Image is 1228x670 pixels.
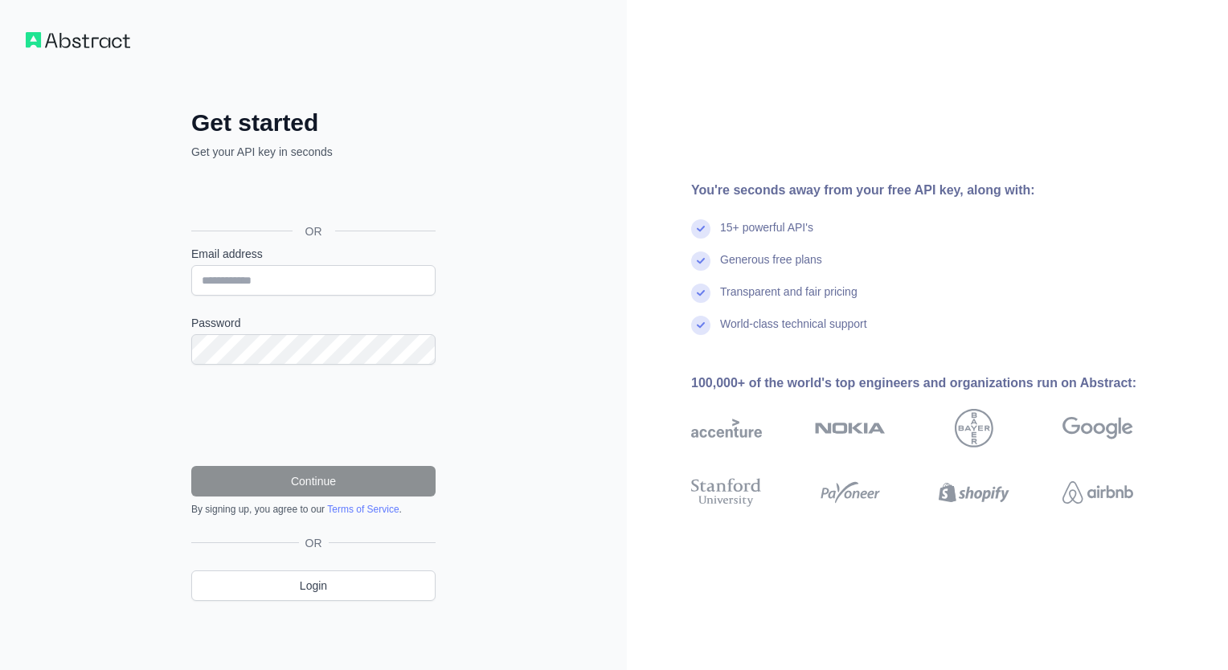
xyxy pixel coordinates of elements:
[191,108,436,137] h2: Get started
[939,475,1009,510] img: shopify
[191,384,436,447] iframe: reCAPTCHA
[26,32,130,48] img: Workflow
[1062,409,1133,447] img: google
[327,504,399,515] a: Terms of Service
[720,251,822,284] div: Generous free plans
[691,374,1185,393] div: 100,000+ of the world's top engineers and organizations run on Abstract:
[691,251,710,271] img: check mark
[191,144,436,160] p: Get your API key in seconds
[191,466,436,496] button: Continue
[191,503,436,516] div: By signing up, you agree to our .
[1062,475,1133,510] img: airbnb
[691,316,710,335] img: check mark
[191,315,436,331] label: Password
[720,219,813,251] div: 15+ powerful API's
[815,475,886,510] img: payoneer
[293,223,335,239] span: OR
[720,284,858,316] div: Transparent and fair pricing
[691,284,710,303] img: check mark
[191,246,436,262] label: Email address
[691,181,1185,200] div: You're seconds away from your free API key, along with:
[815,409,886,447] img: nokia
[691,219,710,239] img: check mark
[191,570,436,601] a: Login
[955,409,993,447] img: bayer
[720,316,867,348] div: World-class technical support
[183,178,440,213] iframe: Sign in with Google Button
[691,475,762,510] img: stanford university
[691,409,762,447] img: accenture
[299,535,329,551] span: OR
